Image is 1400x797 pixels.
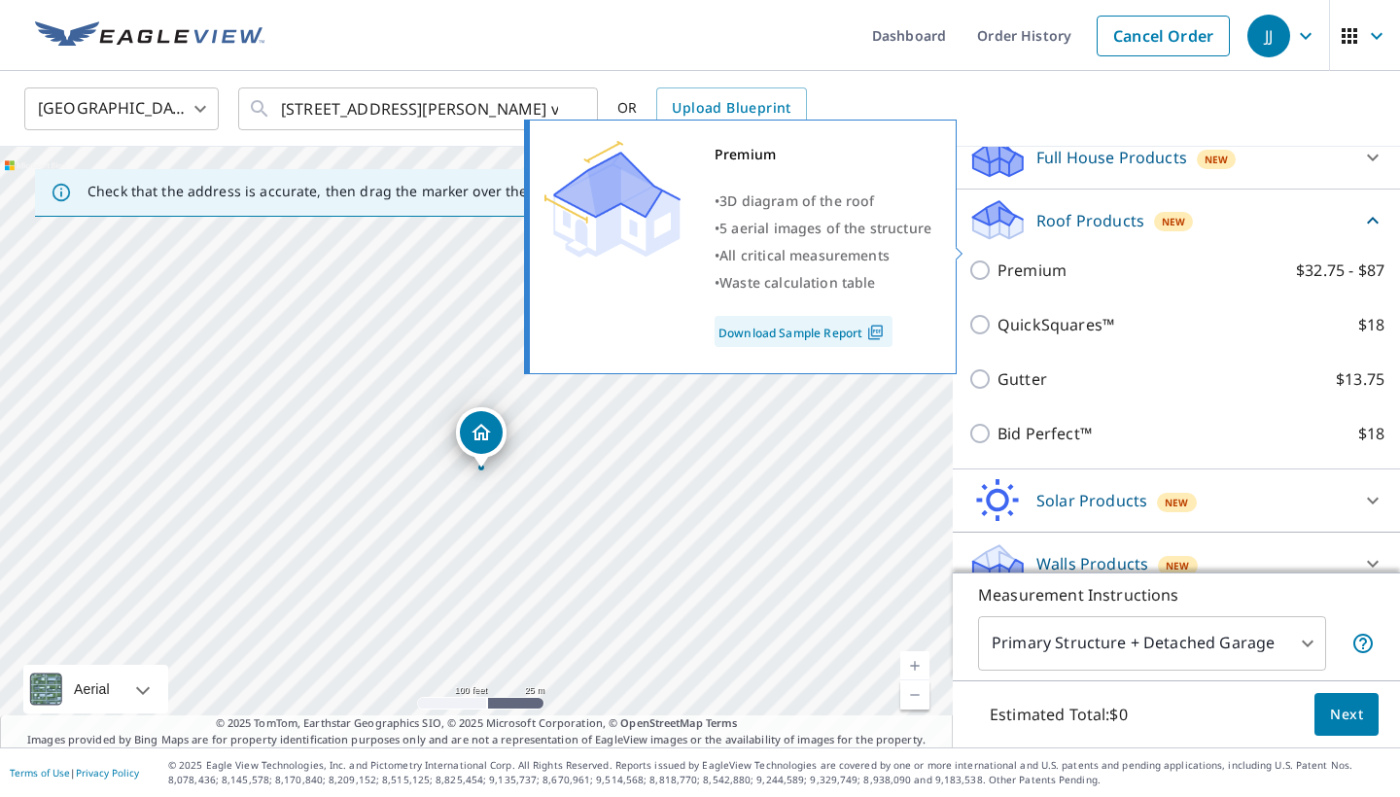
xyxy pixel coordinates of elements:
[900,651,929,680] a: Current Level 18, Zoom In
[168,758,1390,787] p: © 2025 Eagle View Technologies, Inc. and Pictometry International Corp. All Rights Reserved. Repo...
[1097,16,1230,56] a: Cancel Order
[1166,558,1189,573] span: New
[968,540,1384,587] div: Walls ProductsNew
[862,324,889,341] img: Pdf Icon
[281,82,558,136] input: Search by address or latitude-longitude
[544,141,681,258] img: Premium
[715,215,931,242] div: •
[1351,632,1375,655] span: Your report will include the primary structure and a detached garage if one exists.
[978,583,1375,606] p: Measurement Instructions
[719,246,890,264] span: All critical measurements
[715,188,931,215] div: •
[1036,489,1147,512] p: Solar Products
[1162,214,1185,229] span: New
[24,82,219,136] div: [GEOGRAPHIC_DATA]
[719,219,931,237] span: 5 aerial images of the structure
[10,766,70,780] a: Terms of Use
[456,407,507,468] div: Dropped pin, building 1, Residential property, 69 Beesley Ln Victor, ID 83455
[715,242,931,269] div: •
[23,665,168,713] div: Aerial
[1036,209,1144,232] p: Roof Products
[1205,152,1228,167] span: New
[997,422,1092,445] p: Bid Perfect™
[900,680,929,710] a: Current Level 18, Zoom Out
[715,316,892,347] a: Download Sample Report
[978,616,1326,671] div: Primary Structure + Detached Garage
[706,715,738,730] a: Terms
[1330,703,1363,727] span: Next
[35,21,264,51] img: EV Logo
[1036,146,1187,169] p: Full House Products
[997,259,1067,282] p: Premium
[719,273,875,292] span: Waste calculation table
[216,715,738,732] span: © 2025 TomTom, Earthstar Geographics SIO, © 2025 Microsoft Corporation, ©
[1358,313,1384,336] p: $18
[672,96,790,121] span: Upload Blueprint
[968,197,1384,243] div: Roof ProductsNew
[1247,15,1290,57] div: JJ
[76,766,139,780] a: Privacy Policy
[1336,367,1384,391] p: $13.75
[1296,259,1384,282] p: $32.75 - $87
[1036,552,1148,575] p: Walls Products
[997,367,1047,391] p: Gutter
[968,134,1384,181] div: Full House ProductsNew
[1165,495,1188,510] span: New
[715,269,931,296] div: •
[715,141,931,168] div: Premium
[968,477,1384,524] div: Solar ProductsNew
[10,767,139,779] p: |
[617,87,807,130] div: OR
[719,191,874,210] span: 3D diagram of the roof
[620,715,702,730] a: OpenStreetMap
[1358,422,1384,445] p: $18
[997,313,1114,336] p: QuickSquares™
[87,183,647,200] p: Check that the address is accurate, then drag the marker over the correct structure.
[974,693,1143,736] p: Estimated Total: $0
[1314,693,1379,737] button: Next
[68,665,116,713] div: Aerial
[656,87,806,130] a: Upload Blueprint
